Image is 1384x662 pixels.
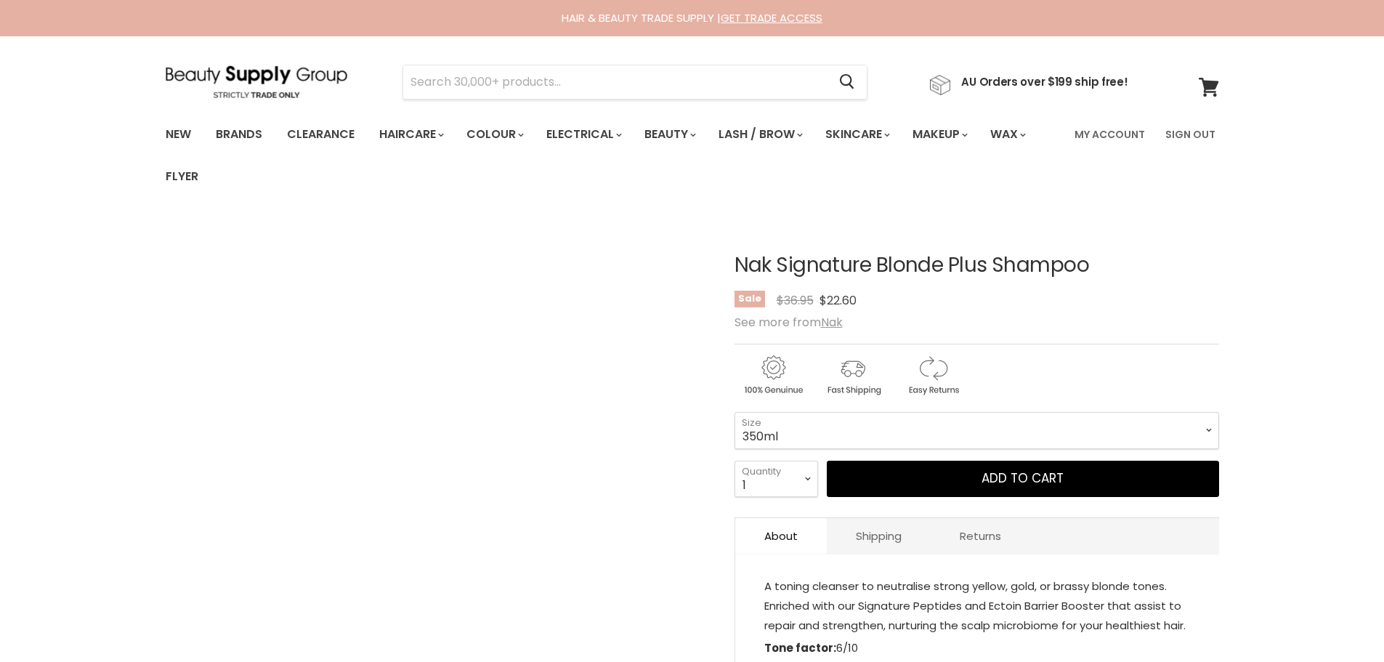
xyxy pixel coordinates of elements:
a: About [735,518,827,554]
span: Sale [735,291,765,307]
span: $36.95 [777,292,814,309]
div: HAIR & BEAUTY TRADE SUPPLY | [147,11,1237,25]
a: Shipping [827,518,931,554]
input: Search [403,65,828,99]
a: Skincare [814,119,899,150]
span: See more from [735,314,843,331]
a: New [155,119,202,150]
strong: Tone factor: [764,640,836,655]
span: Add to cart [982,469,1064,487]
button: Search [828,65,867,99]
a: Returns [931,518,1030,554]
h1: Nak Signature Blonde Plus Shampoo [735,254,1219,277]
span: A toning cleanser to neutralise strong yellow, gold, or brassy blonde tones. Enriched with our Si... [764,578,1186,633]
iframe: Gorgias live chat messenger [1311,594,1369,647]
nav: Main [147,113,1237,198]
a: Sign Out [1157,119,1224,150]
a: Nak [821,314,843,331]
a: GET TRADE ACCESS [721,10,822,25]
ul: Main menu [155,113,1066,198]
a: Colour [456,119,533,150]
form: Product [402,65,867,100]
img: shipping.gif [814,353,891,397]
a: Flyer [155,161,209,192]
a: Beauty [634,119,705,150]
select: Quantity [735,461,818,497]
a: Clearance [276,119,365,150]
button: Add to cart [827,461,1219,497]
a: Wax [979,119,1035,150]
a: Lash / Brow [708,119,812,150]
img: returns.gif [894,353,971,397]
a: Electrical [535,119,631,150]
a: Brands [205,119,273,150]
a: Makeup [902,119,976,150]
a: My Account [1066,119,1154,150]
a: Haircare [368,119,453,150]
span: $22.60 [820,292,857,309]
img: genuine.gif [735,353,812,397]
